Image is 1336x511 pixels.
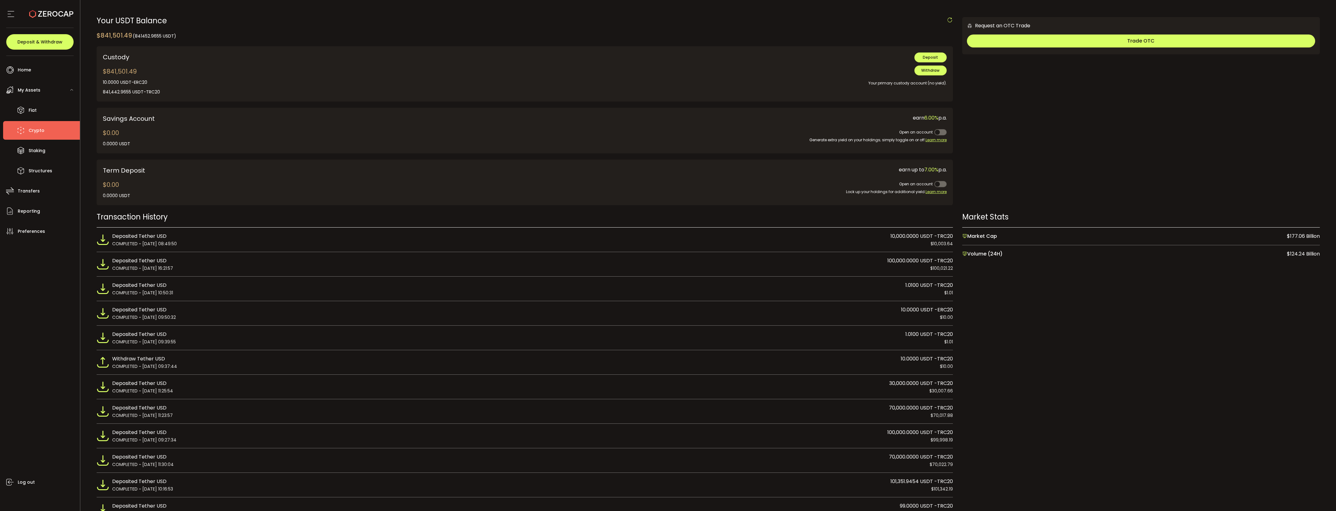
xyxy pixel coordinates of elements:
[112,257,167,265] span: Deposited Tether USD
[112,265,173,272] span: COMPLETED ~ [DATE] 16:21:57
[890,232,953,240] span: 10,000.0000 USDT -TRC20
[112,412,173,419] span: COMPLETED ~ [DATE] 11:23:57
[112,232,167,240] span: Deposited Tether USD
[6,34,74,50] button: Deposit & Withdraw
[890,477,953,486] span: 101,351.9454 USDT -TRC20
[112,314,176,321] span: COMPLETED ~ [DATE] 09:50:32
[899,129,933,135] span: Open an account
[112,404,167,412] span: Deposited Tether USD
[97,211,953,222] div: Transaction History
[103,79,160,86] div: 10.0000 USDT-ERC20
[1287,232,1320,240] span: $177.06 Billion
[103,52,441,62] div: Custody
[112,428,167,436] span: Deposited Tether USD
[1305,481,1336,511] iframe: Chat Widget
[901,306,953,314] span: 10.0000 USDT -ERC20
[929,387,953,394] span: $30,007.66
[921,68,940,73] span: Withdraw
[103,114,520,123] div: Savings Account
[112,289,173,296] span: COMPLETED ~ [DATE] 10:50:31
[112,453,167,461] span: Deposited Tether USD
[17,40,62,44] span: Deposit & Withdraw
[29,106,37,115] span: Fiat
[103,192,130,199] div: 0.0000 USDT
[926,137,947,142] span: Learn more
[924,114,938,121] span: 6.00%
[18,86,40,95] span: My Assets
[97,31,176,40] div: $841,501.49
[931,486,953,492] span: $101,342.19
[887,428,953,436] span: 100,000.0000 USDT -TRC20
[944,338,953,345] span: $1.01
[112,461,174,468] span: COMPLETED ~ [DATE] 11:30:04
[913,114,947,121] span: earn p.a.
[901,355,953,363] span: 10.0000 USDT -TRC20
[899,181,933,187] span: Open an account
[914,52,947,62] button: Deposit
[103,141,130,147] div: 0.0000 USDT
[889,379,953,387] span: 30,000.0000 USDT -TRC20
[112,281,167,289] span: Deposited Tether USD
[940,363,953,370] span: $10.00
[1287,250,1320,258] span: $124.24 Billion
[962,22,1030,29] div: Request an OTC Trade
[112,387,173,394] span: COMPLETED ~ [DATE] 11:25:54
[112,338,176,345] span: COMPLETED ~ [DATE] 09:39:55
[112,379,167,387] span: Deposited Tether USD
[923,55,938,60] span: Deposit
[112,477,167,486] span: Deposited Tether USD
[103,67,160,95] div: $841,501.49
[450,189,947,195] div: Lock up your holdings for additional yield.
[962,211,1320,222] div: Market Stats
[944,289,953,296] span: $1.01
[29,126,44,135] span: Crypto
[940,314,953,321] span: $10.00
[962,232,997,240] span: Market Cap
[931,436,953,443] span: $99,998.19
[967,34,1315,47] button: Trade OTC
[889,404,953,412] span: 70,000.0000 USDT -TRC20
[112,502,167,510] span: Deposited Tether USD
[112,330,167,338] span: Deposited Tether USD
[112,240,177,247] span: COMPLETED ~ [DATE] 08:49:50
[18,187,40,196] span: Transfers
[1127,37,1155,44] span: Trade OTC
[18,478,35,487] span: Log out
[930,461,953,468] span: $70,022.79
[18,227,45,236] span: Preferences
[18,66,31,75] span: Home
[889,453,953,461] span: 70,000.0000 USDT -TRC20
[529,137,947,143] div: Generate extra yield on your holdings; simply toggle on or off.
[103,128,130,147] div: $0.00
[112,486,173,492] span: COMPLETED ~ [DATE] 10:16:53
[112,306,167,314] span: Deposited Tether USD
[18,207,40,216] span: Reporting
[97,17,953,25] div: Your USDT Balance
[29,166,52,175] span: Structures
[900,502,953,510] span: 99.0000 USDT -TRC20
[103,180,130,199] div: $0.00
[112,436,176,443] span: COMPLETED ~ [DATE] 09:27:34
[905,281,953,289] span: 1.0100 USDT -TRC20
[924,166,938,173] span: 7.00%
[887,257,953,265] span: 100,000.0000 USDT -TRC20
[29,146,45,155] span: Staking
[103,166,441,175] div: Term Deposit
[103,89,160,95] div: 841,442.9655 USDT-TRC20
[112,355,165,363] span: Withdraw Tether USD
[931,412,953,419] span: $70,017.88
[905,330,953,338] span: 1.0100 USDT -TRC20
[899,166,947,173] span: earn up to p.a.
[931,240,953,247] span: $10,003.64
[112,363,177,370] span: COMPLETED ~ [DATE] 09:37:44
[962,250,1003,258] span: Volume (24H)
[914,66,947,75] button: Withdraw
[450,75,947,86] div: Your primary custody account (no yield).
[967,23,972,29] img: 6nGpN7MZ9FLuBP83NiajKbTRY4UzlzQtBKtCrLLspmCkSvCZHBKvY3NxgQaT5JnOQREvtQ257bXeeSTueZfAPizblJ+Fe8JwA...
[133,33,176,39] span: (841452.9655 USDT)
[926,189,947,194] span: Learn more
[930,265,953,272] span: $100,021.22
